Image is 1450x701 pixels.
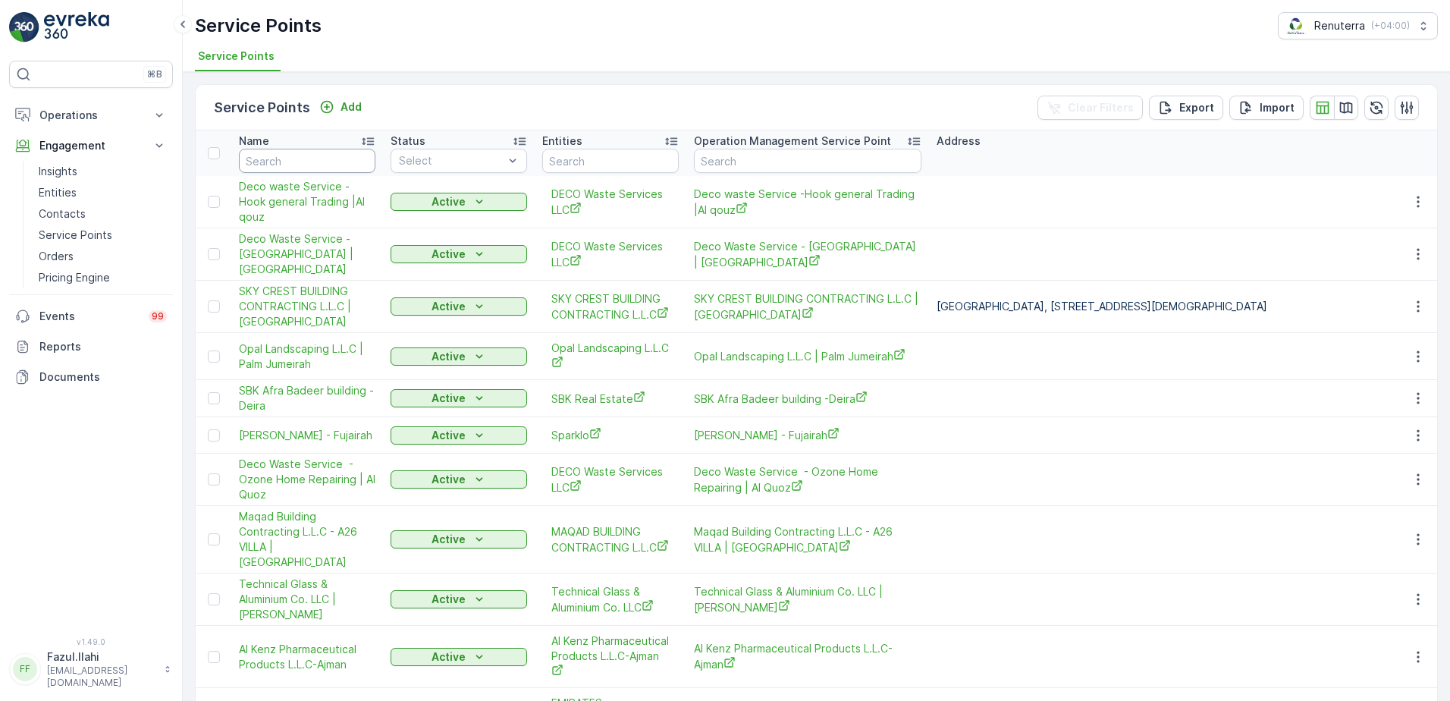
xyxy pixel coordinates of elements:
div: Toggle Row Selected [208,651,220,663]
a: SBK Real Estate [551,391,670,407]
p: Service Points [39,228,112,243]
a: Technical Glass & Aluminium Co. LLC | Jabel Ali [694,584,921,615]
img: Screenshot_2024-07-26_at_13.33.01.png [1285,17,1308,34]
p: Operations [39,108,143,123]
div: Toggle Row Selected [208,248,220,260]
a: SBK Afra Badeer building -Deira [239,383,375,413]
button: Active [391,530,527,549]
p: Active [432,391,466,406]
a: DECO Waste Services LLC [551,464,670,495]
button: Active [391,590,527,608]
p: Active [432,592,466,607]
span: Deco Waste Service - [GEOGRAPHIC_DATA] | [GEOGRAPHIC_DATA] [694,239,921,270]
p: Documents [39,369,167,385]
p: Active [432,349,466,364]
a: Contacts [33,203,173,225]
p: Active [432,247,466,262]
a: Documents [9,362,173,392]
span: Maqad Building Contracting L.L.C - A26 VILLA | [GEOGRAPHIC_DATA] [239,509,375,570]
p: Fazul.Ilahi [47,649,156,665]
div: Toggle Row Selected [208,350,220,363]
span: [PERSON_NAME] - Fujairah [694,427,921,443]
div: Toggle Row Selected [208,429,220,442]
a: Maqad Building Contracting L.L.C - A26 VILLA | Pearl Jumeirah [694,524,921,555]
p: Service Points [214,97,310,118]
a: Deco Waste Service - Ozone Home Repairing | Al Quoz [694,464,921,495]
span: v 1.49.0 [9,637,173,646]
a: Deco Waste Service - Bannu Grand City Mall | Al Quoz [239,231,375,277]
button: Engagement [9,130,173,161]
p: Active [432,194,466,209]
button: Active [391,347,527,366]
p: Contacts [39,206,86,222]
div: Toggle Row Selected [208,392,220,404]
span: SBK Afra Badeer building -Deira [694,391,921,407]
button: Renuterra(+04:00) [1278,12,1438,39]
a: Opal Landscaping L.L.C | Palm Jumeirah [239,341,375,372]
a: DECO Waste Services LLC [551,187,670,218]
a: Technical Glass & Aluminium Co. LLC | Jabel Ali [239,577,375,622]
p: Active [432,649,466,665]
a: Sparklo [551,427,670,443]
button: Active [391,389,527,407]
span: Service Points [198,49,275,64]
span: Technical Glass & Aluminium Co. LLC | [PERSON_NAME] [694,584,921,615]
button: Active [391,426,527,445]
a: Deco Waste Service - Ozone Home Repairing | Al Quoz [239,457,375,502]
a: Orders [33,246,173,267]
p: Status [391,134,425,149]
div: Toggle Row Selected [208,196,220,208]
p: [EMAIL_ADDRESS][DOMAIN_NAME] [47,665,156,689]
a: Al Kenz Pharmaceutical Products L.L.C-Ajman [551,633,670,680]
div: Toggle Row Selected [208,473,220,486]
a: Al Kenz Pharmaceutical Products L.L.C-Ajman [694,641,921,672]
a: SKY CREST BUILDING CONTRACTING L.L.C | Wadi Al Safa [239,284,375,329]
p: Active [432,299,466,314]
button: Add [313,98,368,116]
p: Clear Filters [1068,100,1134,115]
a: SKY CREST BUILDING CONTRACTING L.L.C | Wadi Al Safa [694,291,921,322]
a: Insights [33,161,173,182]
p: ( +04:00 ) [1371,20,1410,32]
a: Lulu Hypermarket - Fujairah [239,428,375,443]
button: Active [391,470,527,489]
p: Engagement [39,138,143,153]
a: Deco waste Service -Hook general Trading |Al qouz [694,187,921,218]
p: Reports [39,339,167,354]
span: Maqad Building Contracting L.L.C - A26 VILLA | [GEOGRAPHIC_DATA] [694,524,921,555]
button: Operations [9,100,173,130]
span: SKY CREST BUILDING CONTRACTING L.L.C | [GEOGRAPHIC_DATA] [694,291,921,322]
a: Technical Glass & Aluminium Co. LLC [551,584,670,615]
p: Import [1260,100,1295,115]
a: Deco Waste Service - Bannu Grand City Mall | Al Quoz [694,239,921,270]
button: FFFazul.Ilahi[EMAIL_ADDRESS][DOMAIN_NAME] [9,649,173,689]
input: Search [694,149,921,173]
a: Opal Landscaping L.L.C [551,341,670,372]
p: ⌘B [147,68,162,80]
p: Active [432,532,466,547]
p: Renuterra [1314,18,1365,33]
button: Import [1229,96,1304,120]
button: Active [391,297,527,316]
p: Orders [39,249,74,264]
p: Address [937,134,981,149]
span: DECO Waste Services LLC [551,239,670,270]
span: SKY CREST BUILDING CONTRACTING L.L.C | [GEOGRAPHIC_DATA] [239,284,375,329]
p: Active [432,472,466,487]
p: Pricing Engine [39,270,110,285]
p: Add [341,99,362,115]
a: MAQAD BUILDING CONTRACTING L.L.C [551,524,670,555]
p: Export [1179,100,1214,115]
span: Opal Landscaping L.L.C | Palm Jumeirah [694,348,921,364]
div: Toggle Row Selected [208,300,220,313]
input: Search [239,149,375,173]
a: Events99 [9,301,173,332]
p: Entities [39,185,77,200]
